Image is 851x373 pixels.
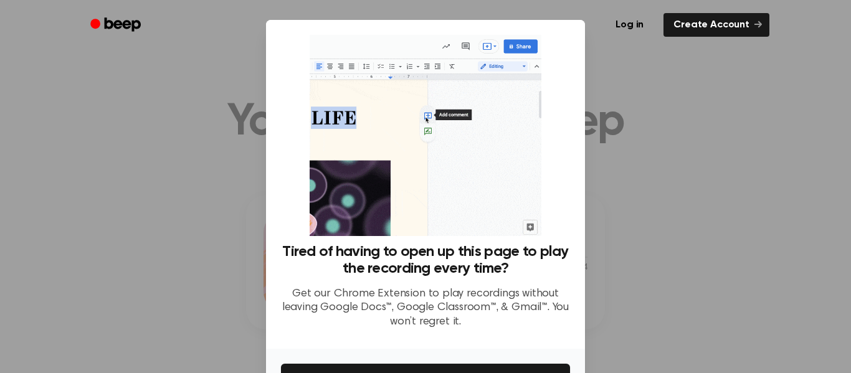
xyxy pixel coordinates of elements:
img: Beep extension in action [310,35,541,236]
p: Get our Chrome Extension to play recordings without leaving Google Docs™, Google Classroom™, & Gm... [281,287,570,329]
a: Beep [82,13,152,37]
a: Log in [603,11,656,39]
a: Create Account [663,13,769,37]
h3: Tired of having to open up this page to play the recording every time? [281,243,570,277]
